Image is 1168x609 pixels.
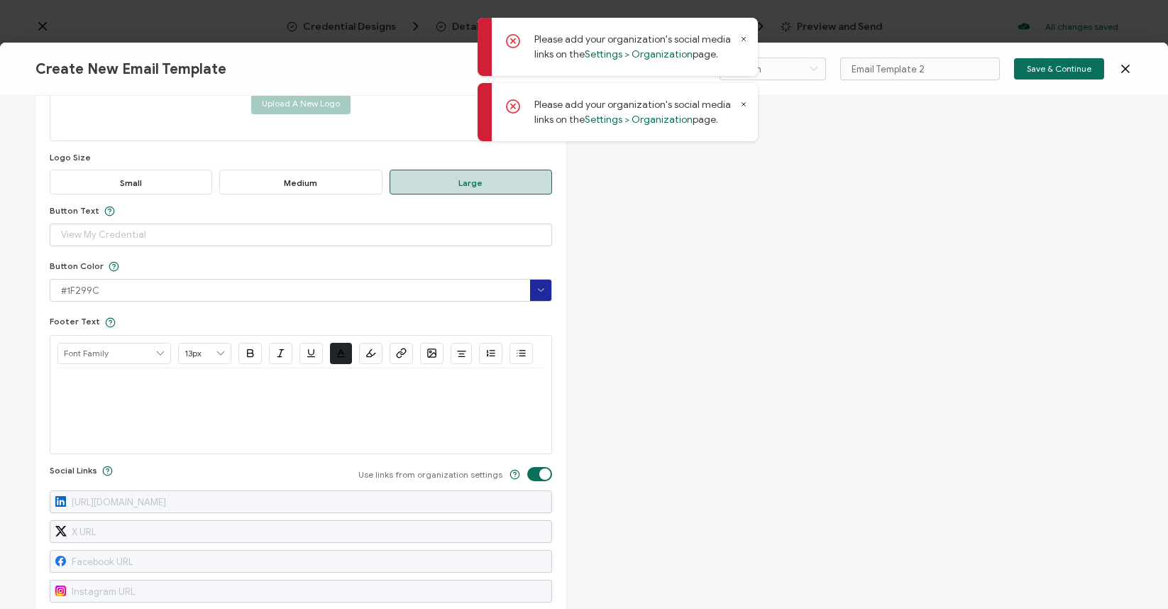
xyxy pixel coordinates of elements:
[50,279,552,302] input: HEX Code
[50,490,552,513] input: LinkedIn URL
[35,60,226,78] span: Create New Email Template
[251,93,351,114] button: Upload A New Logo
[534,32,737,62] p: Please add your organization's social media links on the page.
[50,465,113,476] p: Social Links
[1014,58,1104,79] button: Save & Continue
[50,205,115,216] p: Button Text
[219,170,382,194] span: Medium
[262,99,340,108] span: Upload A New Logo
[179,344,231,363] input: Font Size
[1097,541,1168,609] iframe: Chat Widget
[50,520,552,543] input: X URL
[50,152,91,163] span: Logo Size
[50,224,552,246] input: View My Credential
[50,170,212,194] span: Small
[50,316,116,327] p: Footer Text
[1027,65,1091,73] span: Save & Continue
[58,344,170,363] input: Font Family
[50,550,552,573] input: Facebook URL
[720,57,826,80] input: Select language
[50,580,552,603] input: Instagram URL
[50,260,119,272] p: Button Color
[585,114,693,126] a: Settings > Organization
[390,170,552,194] span: Large
[585,48,693,60] a: Settings > Organization
[358,469,502,480] span: Use links from organization settings
[534,97,737,127] p: Please add your organization's social media links on the page.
